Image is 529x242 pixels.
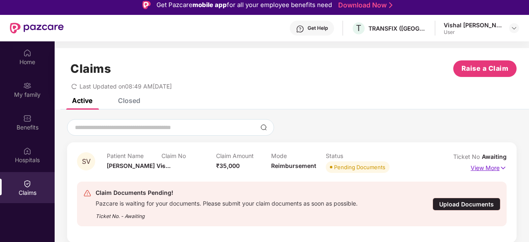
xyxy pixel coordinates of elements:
div: TRANSFIX ([GEOGRAPHIC_DATA]) PRIVATE LIMITED [368,24,426,32]
span: - [161,162,164,169]
span: SV [82,158,91,165]
img: Stroke [389,1,392,10]
div: Ticket No. - Awaiting [96,207,358,220]
img: svg+xml;base64,PHN2ZyBpZD0iQmVuZWZpdHMiIHhtbG5zPSJodHRwOi8vd3d3LnczLm9yZy8yMDAwL3N2ZyIgd2lkdGg9Ij... [23,114,31,122]
div: Closed [118,96,140,105]
div: Claim Documents Pending! [96,188,358,198]
span: Raise a Claim [462,63,509,74]
img: svg+xml;base64,PHN2ZyBpZD0iU2VhcmNoLTMyeDMyIiB4bWxucz0iaHR0cDovL3d3dy53My5vcmcvMjAwMC9zdmciIHdpZH... [260,124,267,131]
img: New Pazcare Logo [10,23,64,34]
span: ₹35,000 [216,162,240,169]
img: svg+xml;base64,PHN2ZyBpZD0iSG9zcGl0YWxzIiB4bWxucz0iaHR0cDovL3d3dy53My5vcmcvMjAwMC9zdmciIHdpZHRoPS... [23,147,31,155]
span: Ticket No [453,153,482,160]
strong: mobile app [192,1,227,9]
div: Pending Documents [334,163,385,171]
img: svg+xml;base64,PHN2ZyB3aWR0aD0iMjAiIGhlaWdodD0iMjAiIHZpZXdCb3g9IjAgMCAyMCAyMCIgZmlsbD0ibm9uZSIgeG... [23,81,31,90]
img: Logo [142,1,151,9]
img: svg+xml;base64,PHN2ZyBpZD0iSG9tZSIgeG1sbnM9Imh0dHA6Ly93d3cudzMub3JnLzIwMDAvc3ZnIiB3aWR0aD0iMjAiIG... [23,49,31,57]
div: Get Help [308,25,328,31]
span: T [356,23,361,33]
p: Claim No [161,152,216,159]
p: Status [326,152,380,159]
div: Upload Documents [433,198,500,211]
img: svg+xml;base64,PHN2ZyBpZD0iRHJvcGRvd24tMzJ4MzIiIHhtbG5zPSJodHRwOi8vd3d3LnczLm9yZy8yMDAwL3N2ZyIgd2... [511,25,517,31]
span: Last Updated on 08:49 AM[DATE] [79,83,172,90]
p: Claim Amount [216,152,271,159]
div: User [444,29,502,36]
span: redo [71,83,77,90]
button: Raise a Claim [453,60,517,77]
span: Awaiting [482,153,507,160]
p: View More [471,161,507,173]
span: Reimbursement [271,162,316,169]
img: svg+xml;base64,PHN2ZyBpZD0iSGVscC0zMngzMiIgeG1sbnM9Imh0dHA6Ly93d3cudzMub3JnLzIwMDAvc3ZnIiB3aWR0aD... [296,25,304,33]
div: Vishal [PERSON_NAME] [444,21,502,29]
p: Mode [271,152,326,159]
img: svg+xml;base64,PHN2ZyBpZD0iQ2xhaW0iIHhtbG5zPSJodHRwOi8vd3d3LnczLm9yZy8yMDAwL3N2ZyIgd2lkdGg9IjIwIi... [23,180,31,188]
h1: Claims [70,62,111,76]
img: svg+xml;base64,PHN2ZyB4bWxucz0iaHR0cDovL3d3dy53My5vcmcvMjAwMC9zdmciIHdpZHRoPSIyNCIgaGVpZ2h0PSIyNC... [83,189,91,197]
span: [PERSON_NAME] Vis... [107,162,171,169]
a: Download Now [338,1,390,10]
img: svg+xml;base64,PHN2ZyB4bWxucz0iaHR0cDovL3d3dy53My5vcmcvMjAwMC9zdmciIHdpZHRoPSIxNyIgaGVpZ2h0PSIxNy... [500,163,507,173]
div: Pazcare is waiting for your documents. Please submit your claim documents as soon as possible. [96,198,358,207]
p: Patient Name [107,152,161,159]
div: Active [72,96,92,105]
